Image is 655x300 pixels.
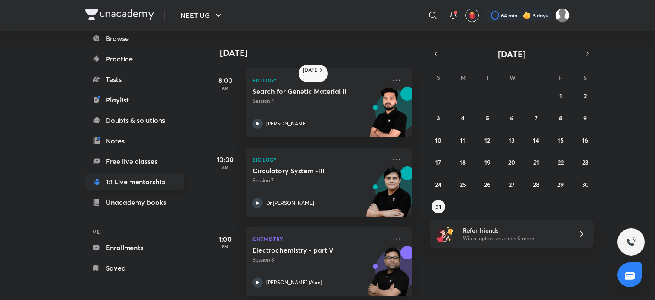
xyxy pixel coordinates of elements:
[583,73,587,82] abbr: Saturday
[252,177,386,184] p: Session 7
[460,181,466,189] abbr: August 25, 2025
[365,87,412,146] img: unacademy
[484,181,490,189] abbr: August 26, 2025
[578,155,592,169] button: August 23, 2025
[533,181,539,189] abbr: August 28, 2025
[554,89,568,102] button: August 1, 2025
[266,279,322,286] p: [PERSON_NAME] (Akm)
[85,239,184,256] a: Enrollments
[481,133,494,147] button: August 12, 2025
[465,9,479,22] button: avatar
[252,246,359,254] h5: Electrochemistry - part V
[554,178,568,191] button: August 29, 2025
[529,133,543,147] button: August 14, 2025
[510,114,513,122] abbr: August 6, 2025
[463,226,568,235] h6: Refer friends
[208,165,242,170] p: AM
[484,158,490,166] abbr: August 19, 2025
[85,259,184,277] a: Saved
[554,111,568,125] button: August 8, 2025
[463,235,568,242] p: Win a laptop, vouchers & more
[522,11,531,20] img: streak
[85,9,154,20] img: Company Logo
[486,114,489,122] abbr: August 5, 2025
[578,89,592,102] button: August 2, 2025
[435,158,441,166] abbr: August 17, 2025
[529,178,543,191] button: August 28, 2025
[481,155,494,169] button: August 19, 2025
[442,48,582,60] button: [DATE]
[498,48,526,60] span: [DATE]
[559,73,562,82] abbr: Friday
[252,166,359,175] h5: Circulatory System -III
[85,224,184,239] h6: ME
[505,111,519,125] button: August 6, 2025
[554,155,568,169] button: August 22, 2025
[252,234,386,244] p: Chemistry
[175,7,229,24] button: NEET UG
[208,154,242,165] h5: 10:00
[484,136,490,144] abbr: August 12, 2025
[85,9,154,22] a: Company Logo
[85,50,184,67] a: Practice
[505,133,519,147] button: August 13, 2025
[535,114,538,122] abbr: August 7, 2025
[435,181,441,189] abbr: August 24, 2025
[584,92,587,100] abbr: August 2, 2025
[432,111,445,125] button: August 3, 2025
[437,225,454,242] img: referral
[435,136,441,144] abbr: August 10, 2025
[509,136,515,144] abbr: August 13, 2025
[509,181,515,189] abbr: August 27, 2025
[85,30,184,47] a: Browse
[208,244,242,249] p: PM
[437,114,440,122] abbr: August 3, 2025
[252,87,359,96] h5: Search for Genetic Material II
[85,173,184,190] a: 1:1 Live mentorship
[252,154,386,165] p: Biology
[578,178,592,191] button: August 30, 2025
[534,73,538,82] abbr: Thursday
[558,136,564,144] abbr: August 15, 2025
[303,67,318,80] h6: [DATE]
[461,73,466,82] abbr: Monday
[456,178,470,191] button: August 25, 2025
[220,48,420,58] h4: [DATE]
[460,136,465,144] abbr: August 11, 2025
[456,133,470,147] button: August 11, 2025
[85,112,184,129] a: Doubts & solutions
[486,73,489,82] abbr: Tuesday
[208,85,242,90] p: AM
[252,256,386,264] p: Session 8
[529,111,543,125] button: August 7, 2025
[559,92,562,100] abbr: August 1, 2025
[481,111,494,125] button: August 5, 2025
[508,158,515,166] abbr: August 20, 2025
[555,8,570,23] img: Kebir Hasan Sk
[510,73,516,82] abbr: Wednesday
[460,158,466,166] abbr: August 18, 2025
[533,136,539,144] abbr: August 14, 2025
[432,178,445,191] button: August 24, 2025
[432,133,445,147] button: August 10, 2025
[505,178,519,191] button: August 27, 2025
[554,133,568,147] button: August 15, 2025
[582,158,588,166] abbr: August 23, 2025
[252,75,386,85] p: Biology
[85,132,184,149] a: Notes
[208,75,242,85] h5: 8:00
[252,97,386,105] p: Session 4
[626,237,636,247] img: ttu
[533,158,539,166] abbr: August 21, 2025
[529,155,543,169] button: August 21, 2025
[559,114,562,122] abbr: August 8, 2025
[505,155,519,169] button: August 20, 2025
[365,166,412,225] img: unacademy
[266,199,314,207] p: Dr [PERSON_NAME]
[266,120,307,128] p: [PERSON_NAME]
[456,111,470,125] button: August 4, 2025
[85,153,184,170] a: Free live classes
[432,155,445,169] button: August 17, 2025
[85,194,184,211] a: Unacademy books
[208,234,242,244] h5: 1:00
